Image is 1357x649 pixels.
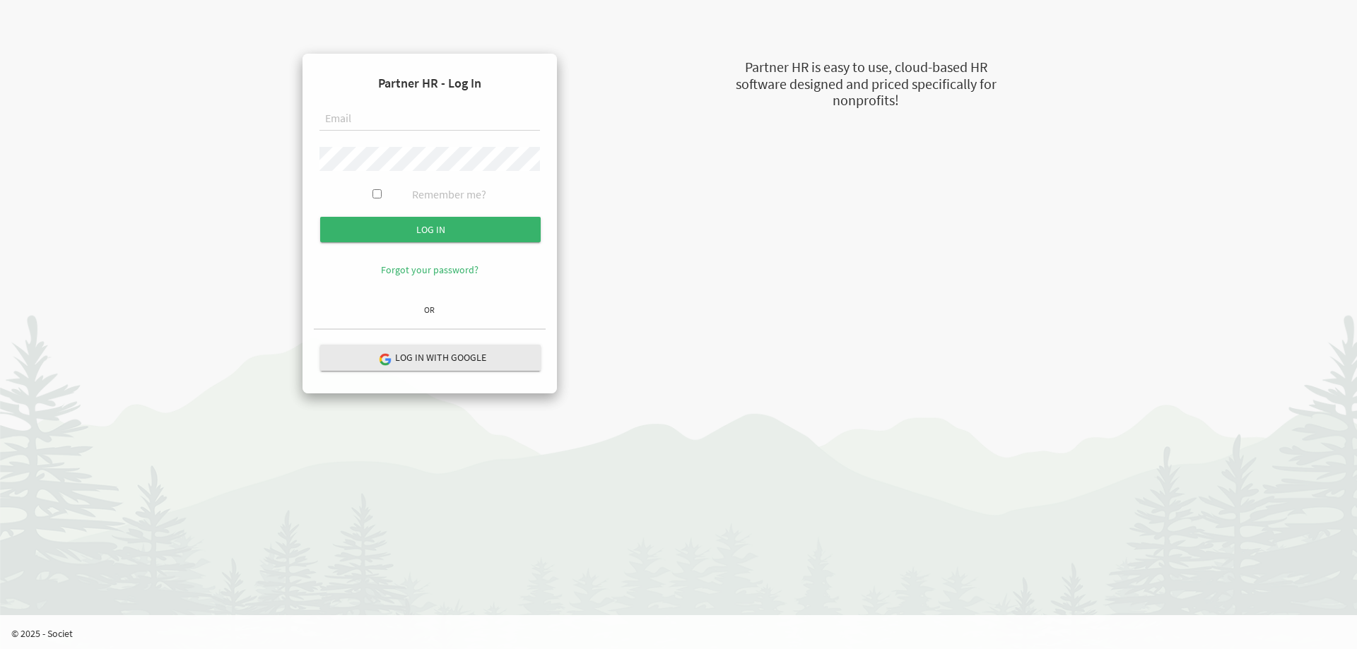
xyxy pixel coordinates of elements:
div: Partner HR is easy to use, cloud-based HR [664,57,1067,78]
input: Log in [320,217,541,242]
label: Remember me? [412,186,486,203]
h4: Partner HR - Log In [314,65,546,102]
p: © 2025 - Societ [11,626,1357,641]
a: Forgot your password? [381,263,478,276]
img: google-logo.png [378,352,391,365]
button: Log in with Google [320,345,541,371]
div: software designed and priced specifically for [664,74,1067,95]
div: nonprofits! [664,90,1067,111]
h6: OR [314,305,546,314]
input: Email [319,107,540,131]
